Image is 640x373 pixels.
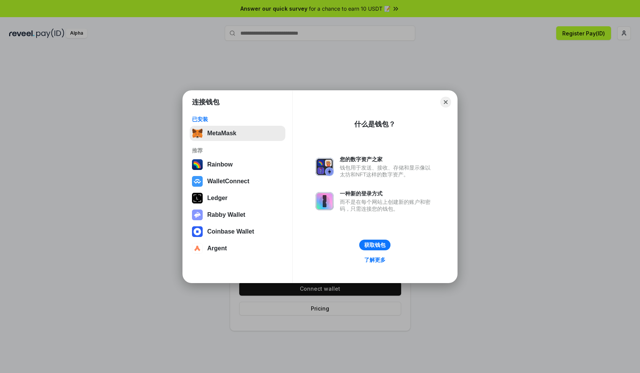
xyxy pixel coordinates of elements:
[192,226,203,237] img: svg+xml,%3Csvg%20width%3D%2228%22%20height%3D%2228%22%20viewBox%3D%220%200%2028%2028%22%20fill%3D...
[192,147,283,154] div: 推荐
[190,157,285,172] button: Rainbow
[192,243,203,254] img: svg+xml,%3Csvg%20width%3D%2228%22%20height%3D%2228%22%20viewBox%3D%220%200%2028%2028%22%20fill%3D...
[190,224,285,239] button: Coinbase Wallet
[359,240,390,250] button: 获取钱包
[340,190,434,197] div: 一种新的登录方式
[207,211,245,218] div: Rabby Wallet
[440,97,451,107] button: Close
[340,164,434,178] div: 钱包用于发送、接收、存储和显示像以太坊和NFT这样的数字资产。
[207,228,254,235] div: Coinbase Wallet
[360,255,390,265] a: 了解更多
[315,158,334,176] img: svg+xml,%3Csvg%20xmlns%3D%22http%3A%2F%2Fwww.w3.org%2F2000%2Fsvg%22%20fill%3D%22none%22%20viewBox...
[192,210,203,220] img: svg+xml,%3Csvg%20xmlns%3D%22http%3A%2F%2Fwww.w3.org%2F2000%2Fsvg%22%20fill%3D%22none%22%20viewBox...
[192,176,203,187] img: svg+xml,%3Csvg%20width%3D%2228%22%20height%3D%2228%22%20viewBox%3D%220%200%2028%2028%22%20fill%3D...
[192,128,203,139] img: svg+xml,%3Csvg%20fill%3D%22none%22%20height%3D%2233%22%20viewBox%3D%220%200%2035%2033%22%20width%...
[190,241,285,256] button: Argent
[192,116,283,123] div: 已安装
[207,195,227,202] div: Ledger
[207,245,227,252] div: Argent
[207,178,250,185] div: WalletConnect
[192,193,203,203] img: svg+xml,%3Csvg%20xmlns%3D%22http%3A%2F%2Fwww.w3.org%2F2000%2Fsvg%22%20width%3D%2228%22%20height%3...
[192,159,203,170] img: svg+xml,%3Csvg%20width%3D%22120%22%20height%3D%22120%22%20viewBox%3D%220%200%20120%20120%22%20fil...
[364,256,386,263] div: 了解更多
[190,126,285,141] button: MetaMask
[354,120,395,129] div: 什么是钱包？
[190,207,285,223] button: Rabby Wallet
[340,156,434,163] div: 您的数字资产之家
[207,161,233,168] div: Rainbow
[207,130,236,137] div: MetaMask
[340,199,434,212] div: 而不是在每个网站上创建新的账户和密码，只需连接您的钱包。
[190,191,285,206] button: Ledger
[364,242,386,248] div: 获取钱包
[315,192,334,210] img: svg+xml,%3Csvg%20xmlns%3D%22http%3A%2F%2Fwww.w3.org%2F2000%2Fsvg%22%20fill%3D%22none%22%20viewBox...
[190,174,285,189] button: WalletConnect
[192,98,219,107] h1: 连接钱包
